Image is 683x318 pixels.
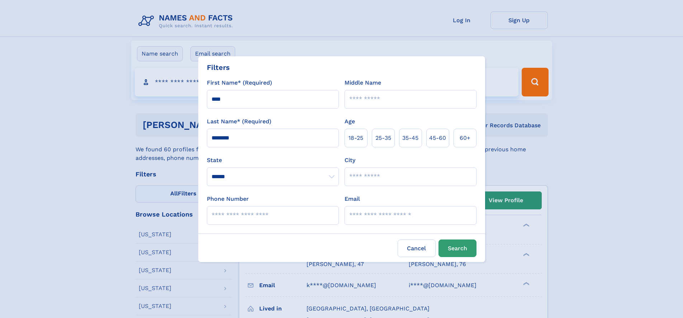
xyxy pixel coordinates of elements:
[402,134,418,142] span: 35‑45
[345,195,360,203] label: Email
[207,195,249,203] label: Phone Number
[460,134,470,142] span: 60+
[207,79,272,87] label: First Name* (Required)
[348,134,363,142] span: 18‑25
[375,134,391,142] span: 25‑35
[398,239,436,257] label: Cancel
[207,117,271,126] label: Last Name* (Required)
[207,62,230,73] div: Filters
[429,134,446,142] span: 45‑60
[207,156,339,165] label: State
[345,117,355,126] label: Age
[438,239,476,257] button: Search
[345,156,355,165] label: City
[345,79,381,87] label: Middle Name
